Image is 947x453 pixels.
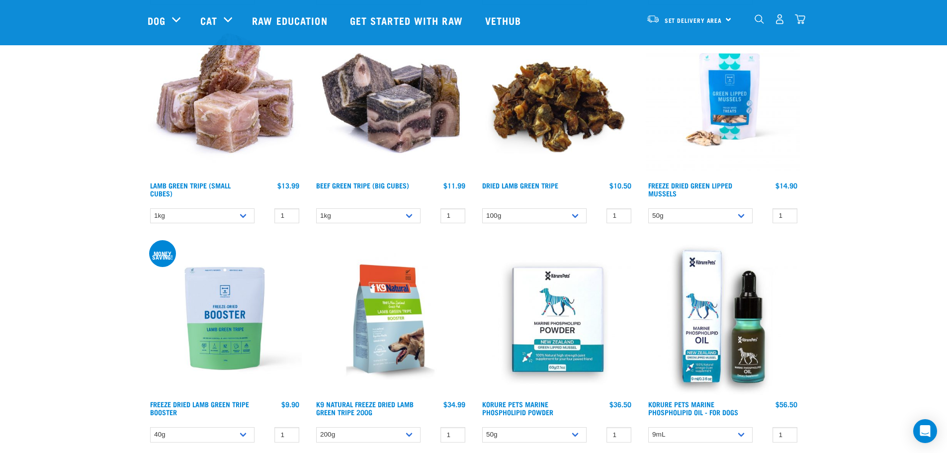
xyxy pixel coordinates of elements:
[148,241,302,395] img: Freeze Dried Lamb Green Tripe
[440,427,465,443] input: 1
[646,22,800,177] img: RE Product Shoot 2023 Nov8551
[314,22,468,177] img: 1044 Green Tripe Beef
[646,14,660,23] img: van-moving.png
[148,22,302,177] img: 1133 Green Tripe Lamb Small Cubes 01
[443,181,465,189] div: $11.99
[606,208,631,224] input: 1
[480,241,634,395] img: POWDER01 65ae0065 919d 4332 9357 5d1113de9ef1 1024x1024
[648,402,738,414] a: Korure Pets Marine Phospholipid Oil - for Dogs
[316,183,409,187] a: Beef Green Tripe (Big Cubes)
[281,400,299,408] div: $9.90
[340,0,475,40] a: Get started with Raw
[755,14,764,24] img: home-icon-1@2x.png
[314,241,468,395] img: K9 Square
[316,402,414,414] a: K9 Natural Freeze Dried Lamb Green Tripe 200g
[775,14,785,24] img: user.png
[200,13,217,28] a: Cat
[795,14,805,24] img: home-icon@2x.png
[773,208,797,224] input: 1
[274,208,299,224] input: 1
[665,18,722,22] span: Set Delivery Area
[775,400,797,408] div: $56.50
[440,208,465,224] input: 1
[482,402,553,414] a: Korure Pets Marine Phospholipid Powder
[480,22,634,177] img: Pile Of Dried Lamb Tripe For Pets
[646,241,800,395] img: OI Lfront 1024x1024
[443,400,465,408] div: $34.99
[149,252,176,259] div: Money saving!
[148,13,166,28] a: Dog
[150,183,231,195] a: Lamb Green Tripe (Small Cubes)
[277,181,299,189] div: $13.99
[913,419,937,443] div: Open Intercom Messenger
[150,402,249,414] a: Freeze Dried Lamb Green Tripe Booster
[773,427,797,443] input: 1
[606,427,631,443] input: 1
[609,181,631,189] div: $10.50
[475,0,534,40] a: Vethub
[274,427,299,443] input: 1
[609,400,631,408] div: $36.50
[648,183,732,195] a: Freeze Dried Green Lipped Mussels
[775,181,797,189] div: $14.90
[482,183,558,187] a: Dried Lamb Green Tripe
[242,0,340,40] a: Raw Education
